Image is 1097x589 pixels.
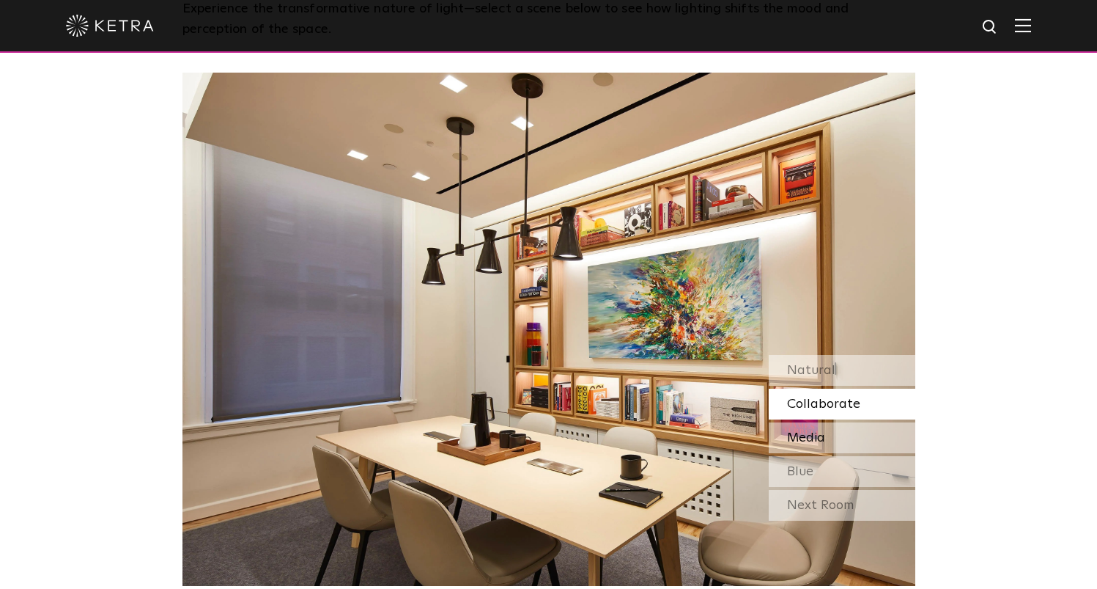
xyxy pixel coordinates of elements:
div: Next Room [769,490,915,521]
img: ketra-logo-2019-white [66,15,154,37]
span: Collaborate [787,398,860,411]
img: Hamburger%20Nav.svg [1015,18,1031,32]
span: Blue [787,465,813,478]
img: SS-Desktop-CEC-05 [182,73,915,586]
span: Media [787,431,825,445]
span: Natural [787,364,835,377]
img: search icon [981,18,1000,37]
